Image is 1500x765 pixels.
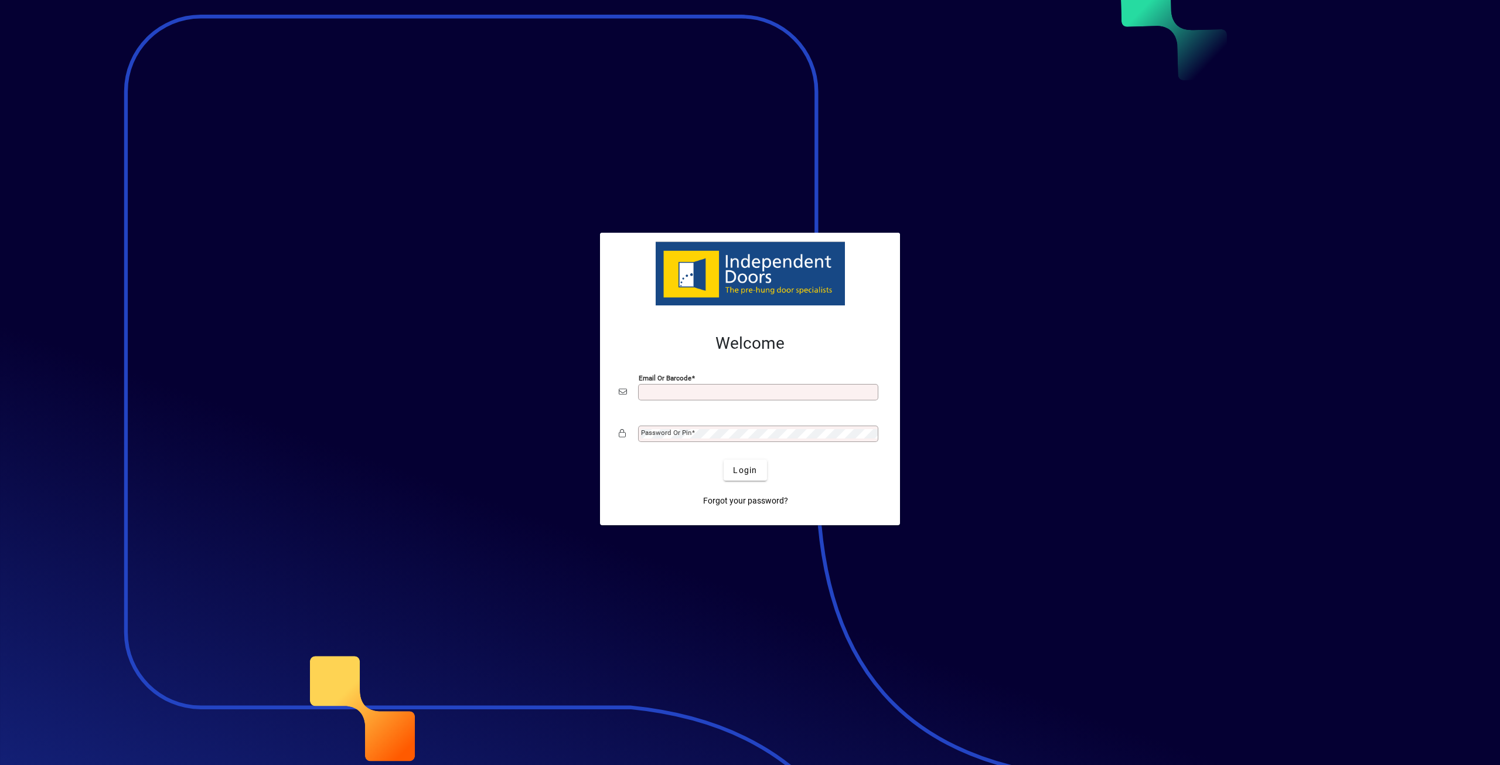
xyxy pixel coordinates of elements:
span: Forgot your password? [703,495,788,507]
button: Login [724,460,766,481]
mat-label: Email or Barcode [639,374,691,382]
mat-label: Password or Pin [641,429,691,437]
a: Forgot your password? [698,490,793,511]
span: Login [733,464,757,477]
h2: Welcome [619,334,881,353]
